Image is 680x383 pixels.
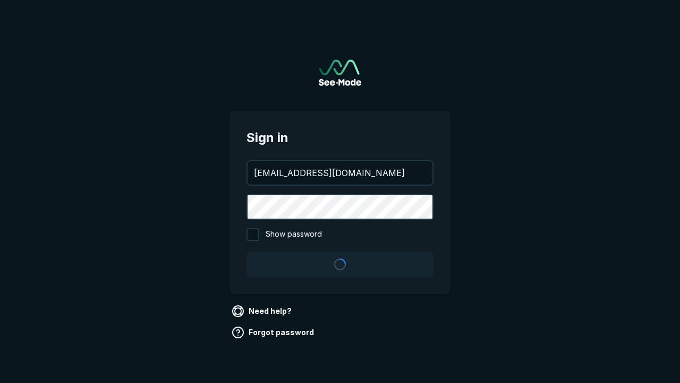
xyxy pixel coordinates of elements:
a: Go to sign in [319,60,361,86]
a: Forgot password [229,324,318,341]
img: See-Mode Logo [319,60,361,86]
a: Need help? [229,303,296,320]
input: your@email.com [248,161,432,185]
span: Show password [266,228,322,241]
span: Sign in [246,128,433,147]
